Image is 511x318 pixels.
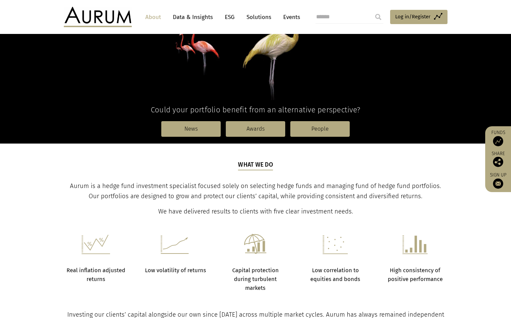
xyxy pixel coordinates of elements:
span: Log in/Register [395,13,431,21]
a: Funds [489,130,508,146]
a: Solutions [243,11,275,23]
img: Aurum [64,7,132,27]
strong: Low volatility of returns [145,267,206,274]
img: Sign up to our newsletter [493,179,503,189]
a: People [290,121,350,137]
span: Aurum is a hedge fund investment specialist focused solely on selecting hedge funds and managing ... [70,182,441,200]
a: ESG [221,11,238,23]
strong: Low correlation to equities and bonds [310,267,360,282]
img: Share this post [493,157,503,167]
strong: Capital protection during turbulent markets [232,267,279,292]
a: Events [280,11,300,23]
h5: What we do [238,161,273,170]
h4: Could your portfolio benefit from an alternative perspective? [64,105,448,114]
a: Data & Insights [169,11,216,23]
span: We have delivered results to clients with five clear investment needs. [158,208,353,215]
div: Share [489,151,508,167]
a: News [161,121,221,137]
img: Access Funds [493,136,503,146]
a: About [142,11,164,23]
input: Submit [371,10,385,24]
a: Awards [226,121,285,137]
a: Sign up [489,172,508,189]
strong: Real inflation adjusted returns [67,267,125,282]
strong: High consistency of positive performance [388,267,443,282]
a: Log in/Register [390,10,448,24]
